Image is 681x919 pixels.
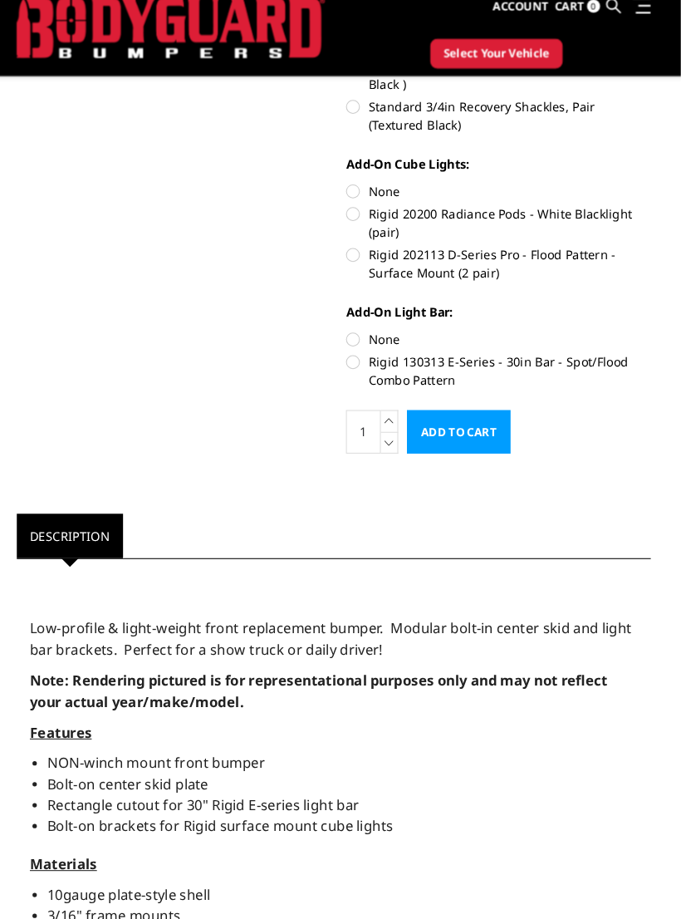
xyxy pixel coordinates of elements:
label: Rigid 20200 Radiance Pods - White Blacklight (pair) [352,214,643,248]
span: 3/16" frame mounts [67,882,194,901]
span: Select Your Vehicle [445,61,546,78]
a: Description [38,509,140,551]
label: Rigid 130313 E-Series - 30in Bar - Spot/Flood Combo Pattern [352,355,643,390]
span: 0 [582,18,595,31]
span: Features [51,708,110,726]
label: Add-On Light Bar: [352,307,643,325]
a: Account [492,2,546,47]
label: None [352,192,643,209]
span: Bolt-on brackets for Rigid surface mount cube lights [67,797,397,815]
label: Add-On Cube Lights: [352,166,643,184]
span: 10gauge plate-style shell [67,862,223,881]
span: Note: Rendering pictured is for representational purposes only and may not reflect your actual ye... [51,658,601,697]
span: Materials [51,833,115,852]
span: NON-winch mount front bumper [67,737,275,755]
span: Bolt-on center skid plate [67,757,221,775]
img: BODYGUARD BUMPERS [38,17,332,75]
label: Rigid 202113 D-Series Pro - Flood Pattern - Surface Mount (2 pair) [352,253,643,287]
label: Standard 3/4in Recovery Shackles, Pair (Textured Black) [352,111,643,146]
span: Cart [551,17,580,32]
input: Add to Cart [410,410,509,451]
label: None [352,333,643,351]
span: Account [492,17,546,32]
span: Rectangle cutout for 30" Rigid E-series light bar [67,777,365,795]
span: Low-profile & light-weight front replacement bumper. Modular bolt-in center skid and light bar br... [51,608,625,647]
a: Cart 0 [551,2,595,47]
button: Select Your Vehicle [433,56,559,84]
